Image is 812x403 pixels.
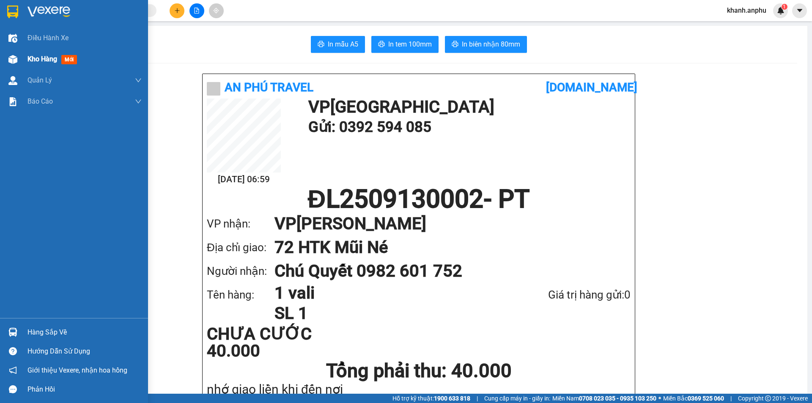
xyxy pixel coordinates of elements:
[207,186,631,212] h1: ĐL2509130002 - PT
[99,7,167,26] div: [PERSON_NAME]
[8,76,17,85] img: warehouse-icon
[328,39,358,49] span: In mẫu A5
[308,99,626,115] h1: VP [GEOGRAPHIC_DATA]
[99,7,119,16] span: Nhận:
[207,326,347,359] div: CHƯA CƯỚC 40.000
[720,5,773,16] span: khanh.anphu
[388,39,432,49] span: In tem 100mm
[27,365,127,376] span: Giới thiệu Vexere, nhận hoa hồng
[730,394,732,403] span: |
[27,55,57,63] span: Kho hàng
[9,385,17,393] span: message
[99,48,153,78] span: 72 HTK Mũi Né
[546,80,637,94] b: [DOMAIN_NAME]
[207,382,631,396] div: nhớ giao liền khi đến nơi
[274,236,614,259] h1: 72 HTK Mũi Né
[207,173,281,186] h2: [DATE] 06:59
[765,395,771,401] span: copyright
[99,53,111,62] span: DĐ:
[7,5,18,18] img: logo-vxr
[99,36,167,48] div: 0982601752
[777,7,785,14] img: icon-new-feature
[378,41,385,49] span: printer
[688,395,724,402] strong: 0369 525 060
[207,286,274,304] div: Tên hàng:
[7,26,93,38] div: 0392594085
[8,328,17,337] img: warehouse-icon
[8,97,17,106] img: solution-icon
[194,8,200,14] span: file-add
[311,36,365,53] button: printerIn mẫu A5
[9,347,17,355] span: question-circle
[782,4,787,10] sup: 1
[434,395,470,402] strong: 1900 633 818
[477,394,478,403] span: |
[462,39,520,49] span: In biên nhận 80mm
[579,395,656,402] strong: 0708 023 035 - 0935 103 250
[225,80,313,94] b: An Phú Travel
[209,3,224,18] button: aim
[7,7,93,26] div: [GEOGRAPHIC_DATA]
[663,394,724,403] span: Miền Bắc
[9,366,17,374] span: notification
[27,96,53,107] span: Báo cáo
[27,33,69,43] span: Điều hành xe
[213,8,219,14] span: aim
[174,8,180,14] span: plus
[189,3,204,18] button: file-add
[392,394,470,403] span: Hỗ trợ kỹ thuật:
[27,383,142,396] div: Phản hồi
[796,7,804,14] span: caret-down
[207,215,274,233] div: VP nhận:
[170,3,184,18] button: plus
[99,26,167,36] div: Chú Quyết
[27,75,52,85] span: Quản Lý
[552,394,656,403] span: Miền Nam
[207,359,631,382] h1: Tổng phải thu: 40.000
[27,326,142,339] div: Hàng sắp về
[27,345,142,358] div: Hướng dẫn sử dụng
[8,34,17,43] img: warehouse-icon
[274,283,503,303] h1: 1 vali
[135,98,142,105] span: down
[207,239,274,256] div: Địa chỉ giao:
[484,394,550,403] span: Cung cấp máy in - giấy in:
[274,259,614,283] h1: Chú Quyết 0982 601 752
[445,36,527,53] button: printerIn biên nhận 80mm
[207,263,274,280] div: Người nhận:
[503,286,631,304] div: Giá trị hàng gửi: 0
[371,36,439,53] button: printerIn tem 100mm
[658,397,661,400] span: ⚪️
[308,115,626,139] h1: Gửi: 0392 594 085
[274,303,503,323] h1: SL 1
[7,7,20,16] span: Gửi:
[792,3,807,18] button: caret-down
[135,77,142,84] span: down
[8,55,17,64] img: warehouse-icon
[783,4,786,10] span: 1
[318,41,324,49] span: printer
[274,212,614,236] h1: VP [PERSON_NAME]
[452,41,458,49] span: printer
[61,55,77,64] span: mới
